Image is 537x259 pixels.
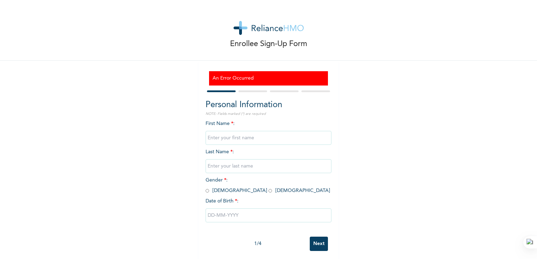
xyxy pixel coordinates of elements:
input: Enter your last name [206,159,331,173]
img: logo [234,21,304,35]
p: Enrollee Sign-Up Form [230,38,307,50]
h2: Personal Information [206,99,331,111]
span: Gender : [DEMOGRAPHIC_DATA] [DEMOGRAPHIC_DATA] [206,178,330,193]
p: NOTE: Fields marked (*) are required [206,111,331,117]
div: 1 / 4 [206,240,310,247]
input: Enter your first name [206,131,331,145]
input: DD-MM-YYYY [206,208,331,222]
span: Last Name : [206,149,331,169]
input: Next [310,237,328,251]
span: Date of Birth : [206,198,238,205]
span: First Name : [206,121,331,140]
h3: An Error Occurred [213,75,324,82]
